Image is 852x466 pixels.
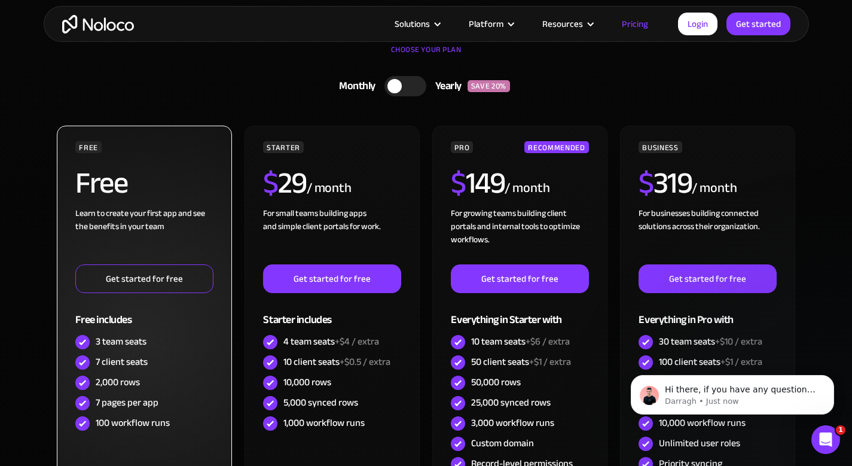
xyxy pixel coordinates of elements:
div: 1,000 workflow runs [283,416,365,430]
a: Get started for free [263,264,401,293]
div: 10 team seats [471,335,570,348]
div: 3 team seats [96,335,146,348]
div: 100 workflow runs [96,416,170,430]
div: 2,000 rows [96,376,140,389]
span: 1 [836,425,845,435]
div: FREE [75,141,102,153]
a: Get started for free [639,264,776,293]
div: 30 team seats [659,335,762,348]
a: home [62,15,134,33]
div: Learn to create your first app and see the benefits in your team ‍ [75,207,213,264]
div: 3,000 workflow runs [471,416,554,430]
div: For growing teams building client portals and internal tools to optimize workflows. [451,207,588,264]
div: Unlimited user roles [659,437,740,450]
iframe: Intercom live chat [811,425,840,454]
div: Everything in Pro with [639,293,776,332]
div: Platform [454,16,527,32]
span: +$1 / extra [529,353,571,371]
span: $ [639,155,653,211]
div: PRO [451,141,473,153]
a: Pricing [607,16,663,32]
div: 4 team seats [283,335,379,348]
div: BUSINESS [639,141,682,153]
a: Get started for free [451,264,588,293]
div: 25,000 synced rows [471,396,551,409]
a: Get started [726,13,790,35]
div: Solutions [380,16,454,32]
span: +$0.5 / extra [340,353,390,371]
div: / month [692,179,737,198]
div: Yearly [426,77,468,95]
a: Login [678,13,717,35]
div: 10 client seats [283,355,390,368]
div: 10,000 rows [283,376,331,389]
h2: 149 [451,168,505,198]
div: Monthly [324,77,384,95]
h2: Free [75,168,127,198]
div: 5,000 synced rows [283,396,358,409]
div: Everything in Starter with [451,293,588,332]
div: Starter includes [263,293,401,332]
div: / month [307,179,352,198]
div: 50,000 rows [471,376,521,389]
div: RECOMMENDED [524,141,588,153]
span: $ [263,155,278,211]
div: / month [505,179,549,198]
div: For businesses building connected solutions across their organization. ‍ [639,207,776,264]
div: Solutions [395,16,430,32]
div: Resources [542,16,583,32]
div: 7 pages per app [96,396,158,409]
span: +$6 / extra [526,333,570,351]
div: For small teams building apps and simple client portals for work. ‍ [263,207,401,264]
a: Get started for free [75,264,213,293]
div: Free includes [75,293,213,332]
h2: 319 [639,168,692,198]
div: CHOOSE YOUR PLAN [56,41,797,71]
iframe: Intercom notifications message [613,350,852,434]
div: STARTER [263,141,303,153]
div: Platform [469,16,503,32]
div: 7 client seats [96,355,148,368]
span: +$4 / extra [335,333,379,351]
span: +$10 / extra [715,333,762,351]
div: 50 client seats [471,355,571,368]
div: SAVE 20% [468,80,510,92]
div: Custom domain [471,437,534,450]
span: $ [451,155,466,211]
div: Resources [527,16,607,32]
h2: 29 [263,168,307,198]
